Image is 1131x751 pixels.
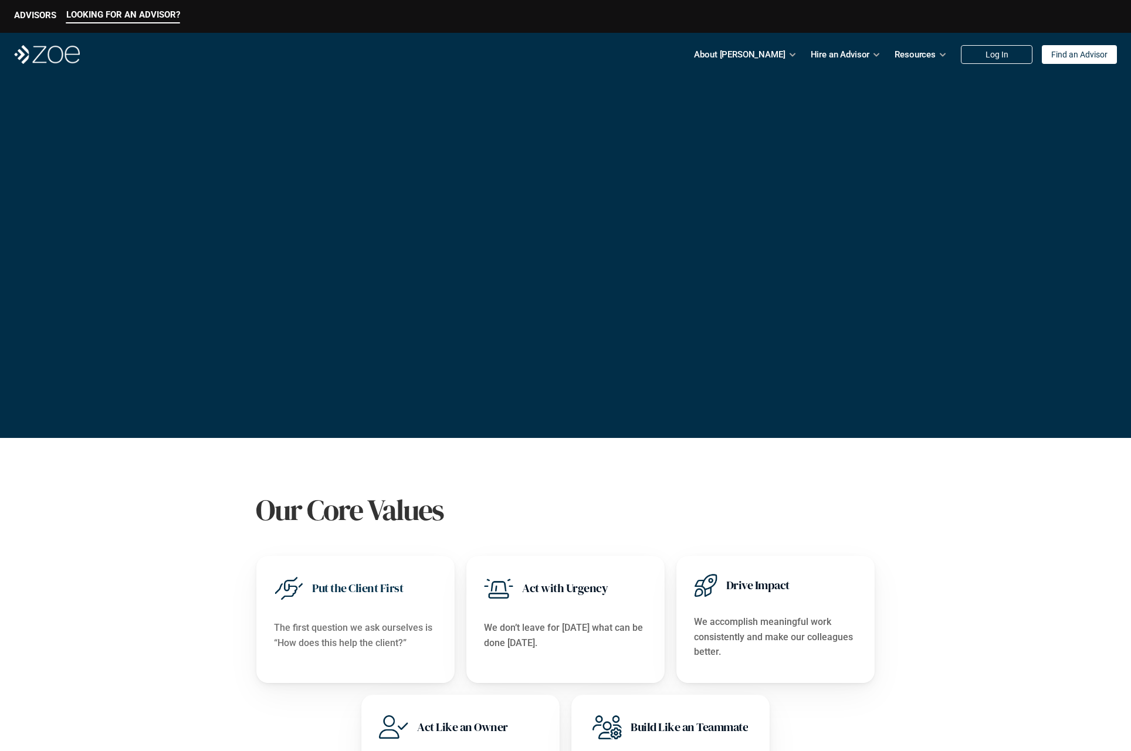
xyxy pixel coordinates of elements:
[247,142,550,260] p: Shape the Future of
[247,178,442,263] span: Wealth Management.
[247,274,550,330] p: Join us in redefining how financial advice is delivered. At [GEOGRAPHIC_DATA], we're building the...
[256,492,875,528] h1: Our Core Values
[274,620,437,650] p: The first question we ask ourselves is “How does this help the client?”
[986,50,1008,60] p: Log In
[66,9,180,20] p: LOOKING FOR AN ADVISOR?
[1051,50,1108,60] p: Find an Advisor
[417,719,508,735] h3: Act Like an Owner
[811,46,870,63] p: Hire an Advisor
[694,46,785,63] p: About [PERSON_NAME]
[312,580,403,596] h3: Put the Client First
[726,577,790,593] h3: Drive Impact
[961,45,1032,64] a: Log In
[694,614,857,660] p: We accomplish meaningful work consistently and make our colleagues better.
[14,10,56,21] p: ADVISORS
[631,719,748,735] h3: Build Like an Teammate
[895,46,936,63] p: Resources
[256,353,341,364] p: See Open Positions
[247,344,350,372] a: See Open Positions
[522,580,608,596] h3: Act with Urgency
[484,620,647,650] p: We don’t leave for [DATE] what can be done [DATE].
